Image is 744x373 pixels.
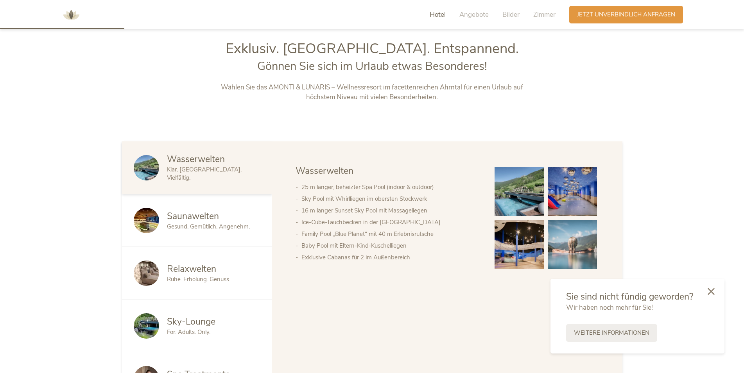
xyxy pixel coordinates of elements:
li: Sky Pool mit Whirlliegen im obersten Stockwerk [301,193,479,205]
span: Bilder [502,10,520,19]
span: Angebote [459,10,489,19]
span: Wasserwelten [296,165,353,177]
span: Saunawelten [167,210,219,222]
span: Weitere Informationen [574,329,649,337]
span: Exklusiv. [GEOGRAPHIC_DATA]. Entspannend. [226,39,519,58]
img: AMONTI & LUNARIS Wellnessresort [59,3,83,27]
p: Wählen Sie das AMONTI & LUNARIS – Wellnessresort im facettenreichen Ahrntal für einen Urlaub auf ... [209,82,535,102]
span: Relaxwelten [167,263,216,275]
span: Gönnen Sie sich im Urlaub etwas Besonderes! [257,59,487,74]
span: Ruhe. Erholung. Genuss. [167,275,230,283]
span: Zimmer [533,10,556,19]
span: Hotel [430,10,446,19]
li: Baby Pool mit Eltern-Kind-Kuschelliegen [301,240,479,252]
li: 16 m langer Sunset Sky Pool mit Massageliegen [301,205,479,216]
a: Weitere Informationen [566,324,657,342]
span: Jetzt unverbindlich anfragen [577,11,675,19]
li: Family Pool „Blue Planet“ mit 40 m Erlebnisrutsche [301,228,479,240]
span: Sky-Lounge [167,316,215,328]
span: For. Adults. Only. [167,328,210,336]
span: Klar. [GEOGRAPHIC_DATA]. Vielfältig. [167,166,242,182]
span: Wasserwelten [167,153,225,165]
li: Exklusive Cabanas für 2 im Außenbereich [301,252,479,263]
span: Sie sind nicht fündig geworden? [566,291,693,303]
li: 25 m langer, beheizter Spa Pool (indoor & outdoor) [301,181,479,193]
span: Wir haben noch mehr für Sie! [566,303,653,312]
a: AMONTI & LUNARIS Wellnessresort [59,12,83,17]
li: Ice-Cube-Tauchbecken in der [GEOGRAPHIC_DATA] [301,216,479,228]
span: Gesund. Gemütlich. Angenehm. [167,223,250,230]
